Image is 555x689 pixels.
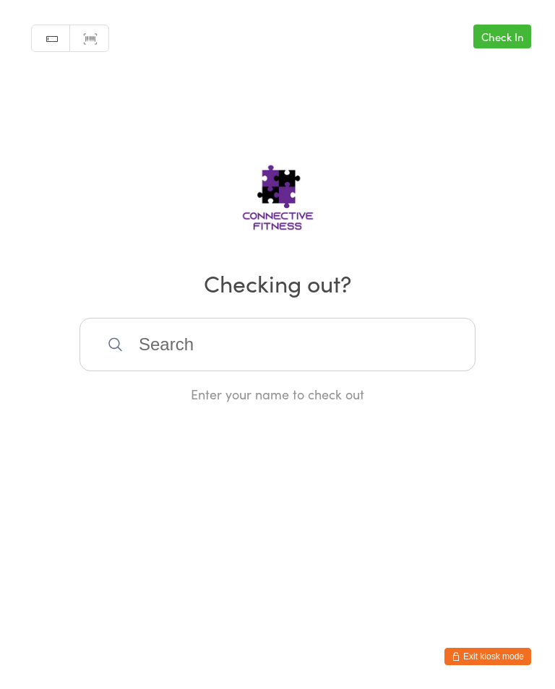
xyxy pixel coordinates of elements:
input: Search [79,318,476,371]
h2: Checking out? [14,266,541,299]
div: Enter your name to check out [79,385,476,403]
a: Check In [473,25,531,48]
button: Exit kiosk mode [444,648,531,665]
img: thumb_logo.png [197,138,359,246]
